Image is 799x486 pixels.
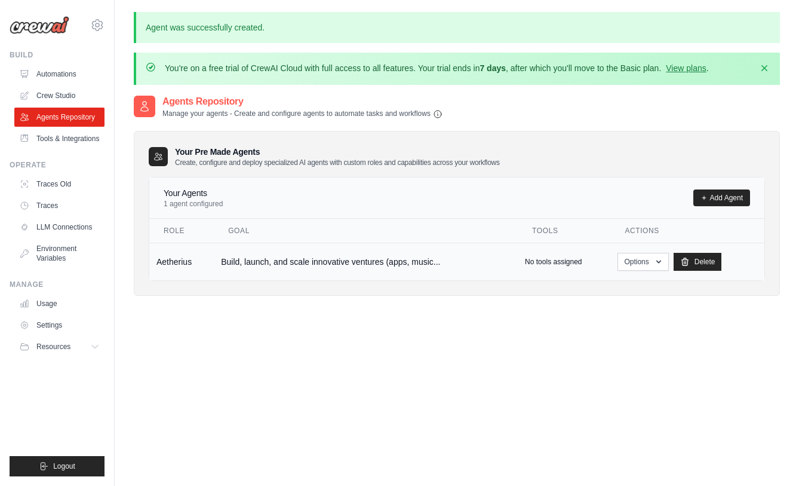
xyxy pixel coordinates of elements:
a: Tools & Integrations [14,129,105,148]
th: Tools [518,219,610,243]
th: Goal [214,219,518,243]
p: Create, configure and deploy specialized AI agents with custom roles and capabilities across your... [175,158,500,167]
a: View plans [666,63,706,73]
a: Automations [14,65,105,84]
a: Environment Variables [14,239,105,268]
button: Logout [10,456,105,476]
a: Usage [14,294,105,313]
a: Traces Old [14,175,105,194]
a: Delete [674,253,722,271]
strong: 7 days [480,63,506,73]
a: LLM Connections [14,218,105,237]
td: Aetherius [149,243,214,280]
p: You're on a free trial of CrewAI Cloud with full access to all features. Your trial ends in , aft... [165,62,709,74]
p: 1 agent configured [164,199,223,209]
button: Resources [14,337,105,356]
p: Agent was successfully created. [134,12,780,43]
h3: Your Pre Made Agents [175,146,500,167]
a: Agents Repository [14,108,105,127]
span: Logout [53,461,75,471]
button: Options [617,253,668,271]
span: Resources [36,342,70,351]
a: Traces [14,196,105,215]
h4: Your Agents [164,187,223,199]
a: Add Agent [693,189,750,206]
img: Logo [10,16,69,34]
h2: Agents Repository [162,94,442,109]
div: Build [10,50,105,60]
th: Actions [610,219,764,243]
a: Crew Studio [14,86,105,105]
div: Manage [10,280,105,289]
p: Manage your agents - Create and configure agents to automate tasks and workflows [162,109,442,119]
th: Role [149,219,214,243]
td: Build, launch, and scale innovative ventures (apps, music... [214,243,518,280]
p: No tools assigned [525,257,582,267]
a: Settings [14,316,105,335]
div: Operate [10,160,105,170]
